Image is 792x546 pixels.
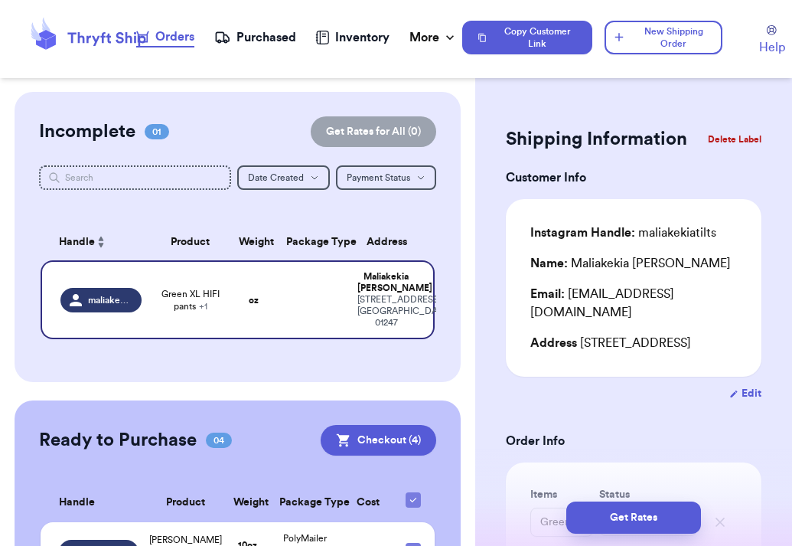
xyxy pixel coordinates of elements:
[249,296,259,305] strong: oz
[95,233,107,251] button: Sort ascending
[347,173,410,182] span: Payment Status
[59,495,95,511] span: Handle
[339,483,396,522] th: Cost
[136,28,194,47] a: Orders
[145,124,169,139] span: 01
[506,127,687,152] h2: Shipping Information
[230,224,277,260] th: Weight
[530,337,577,349] span: Address
[39,428,197,453] h2: Ready to Purchase
[702,123,768,156] button: Delete Label
[214,28,296,47] a: Purchased
[506,432,761,450] h3: Order Info
[409,28,458,47] div: More
[530,334,737,352] div: [STREET_ADDRESS]
[199,302,207,311] span: + 1
[270,483,339,522] th: Package Type
[729,386,761,401] button: Edit
[530,227,635,239] span: Instagram Handle:
[599,487,697,502] label: Status
[605,21,722,54] button: New Shipping Order
[237,165,330,190] button: Date Created
[530,224,716,242] div: maliakekiatilts
[39,165,232,190] input: Search
[530,285,737,322] div: [EMAIL_ADDRESS][DOMAIN_NAME]
[148,483,224,522] th: Product
[357,271,416,294] div: Maliakekia [PERSON_NAME]
[530,487,593,502] label: Items
[136,28,194,46] div: Orders
[321,425,436,456] button: Checkout (4)
[462,21,592,54] button: Copy Customer Link
[315,28,389,47] a: Inventory
[530,257,568,270] span: Name:
[311,116,436,147] button: Get Rates for All (0)
[151,224,230,260] th: Product
[566,502,701,534] button: Get Rates
[336,165,436,190] button: Payment Status
[759,38,785,57] span: Help
[59,234,95,250] span: Handle
[506,168,761,187] h3: Customer Info
[277,224,348,260] th: Package Type
[88,294,132,306] span: maliakekiatilts
[160,288,220,312] span: Green XL HIFI pants
[248,173,304,182] span: Date Created
[39,119,135,144] h2: Incomplete
[206,433,232,448] span: 04
[530,254,731,273] div: Maliakekia [PERSON_NAME]
[530,288,565,300] span: Email:
[357,294,416,329] div: [STREET_ADDRESS] [GEOGRAPHIC_DATA] , MA 01247
[348,224,435,260] th: Address
[224,483,270,522] th: Weight
[759,25,785,57] a: Help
